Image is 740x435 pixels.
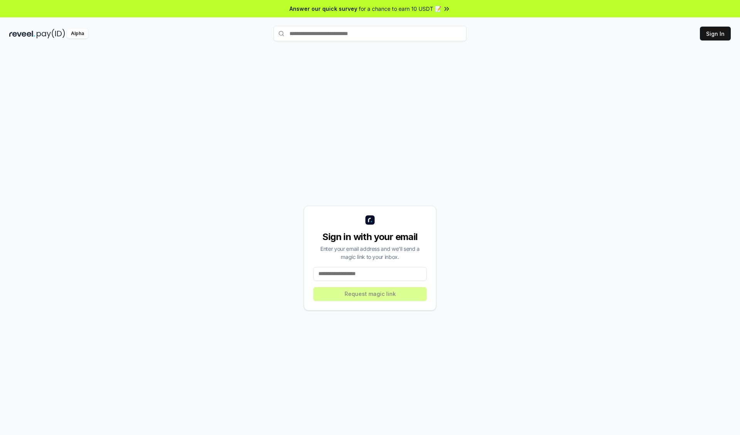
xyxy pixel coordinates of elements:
div: Sign in with your email [313,231,427,243]
img: pay_id [37,29,65,39]
img: logo_small [365,215,375,225]
button: Sign In [700,27,731,40]
span: Answer our quick survey [289,5,357,13]
img: reveel_dark [9,29,35,39]
div: Enter your email address and we’ll send a magic link to your inbox. [313,245,427,261]
span: for a chance to earn 10 USDT 📝 [359,5,441,13]
div: Alpha [67,29,88,39]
